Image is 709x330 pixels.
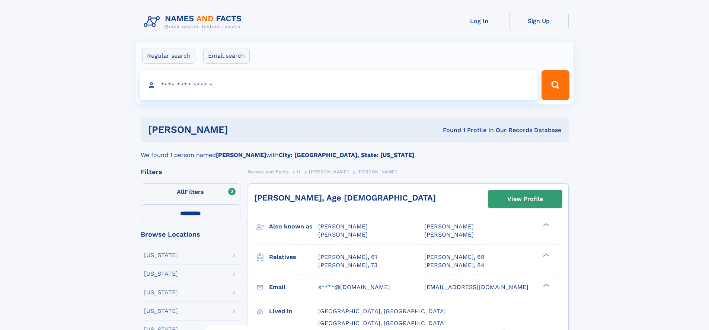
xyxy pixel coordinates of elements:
[269,251,318,263] h3: Relatives
[216,151,266,158] b: [PERSON_NAME]
[144,271,178,277] div: [US_STATE]
[309,169,349,174] span: [PERSON_NAME]
[335,126,561,134] div: Found 1 Profile In Our Records Database
[507,190,543,208] div: View Profile
[141,169,240,175] div: Filters
[318,231,368,238] span: [PERSON_NAME]
[141,183,240,201] label: Filters
[269,305,318,318] h3: Lived in
[541,283,550,288] div: ❯
[142,48,195,64] label: Regular search
[203,48,250,64] label: Email search
[318,320,446,327] span: [GEOGRAPHIC_DATA], [GEOGRAPHIC_DATA]
[297,169,301,174] span: H
[424,253,485,261] a: [PERSON_NAME], 69
[248,167,289,176] a: Names and Facts
[144,252,178,258] div: [US_STATE]
[144,308,178,314] div: [US_STATE]
[450,12,509,30] a: Log In
[318,253,377,261] a: [PERSON_NAME], 61
[254,193,436,202] a: [PERSON_NAME], Age [DEMOGRAPHIC_DATA]
[177,188,185,195] span: All
[279,151,414,158] b: City: [GEOGRAPHIC_DATA], State: [US_STATE]
[141,12,248,32] img: Logo Names and Facts
[357,169,397,174] span: [PERSON_NAME]
[148,125,336,134] h1: [PERSON_NAME]
[424,283,528,291] span: [EMAIL_ADDRESS][DOMAIN_NAME]
[318,261,377,269] a: [PERSON_NAME], 73
[318,223,368,230] span: [PERSON_NAME]
[141,142,569,160] div: We found 1 person named with .
[541,222,550,227] div: ❯
[318,308,446,315] span: [GEOGRAPHIC_DATA], [GEOGRAPHIC_DATA]
[509,12,569,30] a: Sign Up
[144,289,178,295] div: [US_STATE]
[140,70,539,100] input: search input
[424,231,474,238] span: [PERSON_NAME]
[424,261,485,269] a: [PERSON_NAME], 84
[541,253,550,257] div: ❯
[488,190,562,208] a: View Profile
[424,223,474,230] span: [PERSON_NAME]
[542,70,569,100] button: Search Button
[309,167,349,176] a: [PERSON_NAME]
[269,220,318,233] h3: Also known as
[141,231,240,238] div: Browse Locations
[269,281,318,294] h3: Email
[297,167,301,176] a: H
